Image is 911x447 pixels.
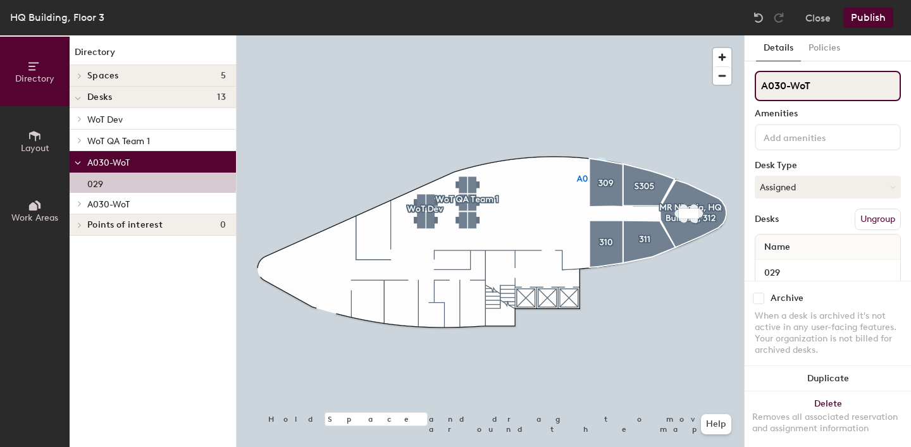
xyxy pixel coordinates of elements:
span: A030-WoT [87,199,130,210]
span: Points of interest [87,220,163,230]
span: A030-WoT [87,157,130,168]
span: WoT QA Team 1 [87,136,150,147]
button: DeleteRemoves all associated reservation and assignment information [745,391,911,447]
span: Name [758,236,796,259]
div: HQ Building, Floor 3 [10,9,104,25]
span: Layout [21,143,49,154]
button: Details [756,35,801,61]
span: 5 [221,71,226,81]
button: Policies [801,35,848,61]
button: Assigned [755,176,901,199]
div: When a desk is archived it's not active in any user-facing features. Your organization is not bil... [755,310,901,356]
div: Removes all associated reservation and assignment information [752,412,903,434]
div: Desk Type [755,161,901,171]
img: Redo [772,11,785,24]
img: Undo [752,11,765,24]
span: Work Areas [11,212,58,223]
button: Close [805,8,831,28]
div: Archive [771,293,803,303]
h1: Directory [70,46,236,65]
span: Directory [15,73,54,84]
input: Add amenities [761,129,875,144]
button: Help [701,414,731,434]
div: Desks [755,214,779,224]
p: 029 [87,175,103,190]
div: Amenities [755,109,901,119]
span: Spaces [87,71,119,81]
button: Ungroup [855,209,901,230]
span: 0 [220,220,226,230]
button: Publish [843,8,893,28]
span: WoT Dev [87,114,123,125]
input: Unnamed desk [758,264,898,281]
span: 13 [217,92,226,102]
span: Desks [87,92,112,102]
button: Duplicate [745,366,911,391]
